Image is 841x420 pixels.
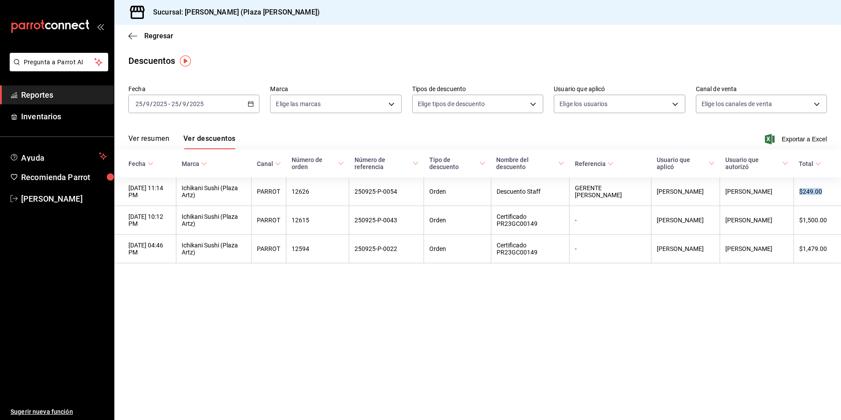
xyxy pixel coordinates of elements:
th: 250925-P-0043 [349,206,424,235]
th: 250925-P-0054 [349,177,424,206]
th: GERENTE [PERSON_NAME] [570,177,651,206]
th: [PERSON_NAME] [720,235,794,263]
span: Total [799,160,821,167]
label: Marca [270,86,401,92]
div: navigation tabs [128,134,235,149]
span: Inventarios [21,111,107,122]
img: Tooltip marker [180,55,191,66]
span: Pregunta a Parrot AI [24,58,95,67]
button: Regresar [128,32,173,40]
span: / [186,100,189,107]
th: Orden [424,235,491,263]
th: PARROT [252,235,286,263]
th: Descuento Staff [491,177,569,206]
span: Marca [182,160,207,167]
span: Número de referencia [355,156,419,170]
th: [DATE] 04:46 PM [114,235,176,263]
button: open_drawer_menu [97,23,104,30]
span: [PERSON_NAME] [21,193,107,205]
input: -- [182,100,186,107]
button: Pregunta a Parrot AI [10,53,108,71]
span: Elige las marcas [276,99,321,108]
th: Orden [424,206,491,235]
th: [DATE] 11:14 PM [114,177,176,206]
input: -- [171,100,179,107]
th: [PERSON_NAME] [720,177,794,206]
th: Certificado PR23GC00149 [491,235,569,263]
input: -- [146,100,150,107]
button: Exportar a Excel [767,134,827,144]
th: - [570,206,651,235]
th: PARROT [252,177,286,206]
th: $1,479.00 [793,235,841,263]
span: Elige los canales de venta [702,99,772,108]
span: Número de orden [292,156,344,170]
span: Elige los usuarios [559,99,607,108]
th: 12594 [286,235,349,263]
span: Tipo de descuento [429,156,486,170]
label: Canal de venta [696,86,827,92]
span: Regresar [144,32,173,40]
th: $249.00 [793,177,841,206]
div: Descuentos [128,54,175,67]
button: Ver resumen [128,134,169,149]
span: Canal [257,160,281,167]
th: [PERSON_NAME] [651,177,720,206]
th: [DATE] 10:12 PM [114,206,176,235]
span: Reportes [21,89,107,101]
th: 12626 [286,177,349,206]
a: Pregunta a Parrot AI [6,64,108,73]
span: Sugerir nueva función [11,407,107,416]
th: Orden [424,177,491,206]
span: Elige tipos de descuento [418,99,485,108]
span: Recomienda Parrot [21,171,107,183]
span: Referencia [575,160,614,167]
label: Usuario que aplicó [554,86,685,92]
span: Usuario que autorizó [725,156,789,170]
th: [PERSON_NAME] [651,235,720,263]
th: Ichikani Sushi (Plaza Artz) [176,177,252,206]
th: [PERSON_NAME] [720,206,794,235]
span: - [168,100,170,107]
th: 12615 [286,206,349,235]
input: ---- [153,100,168,107]
span: Fecha [128,160,154,167]
button: Ver descuentos [183,134,235,149]
th: Ichikani Sushi (Plaza Artz) [176,235,252,263]
th: $1,500.00 [793,206,841,235]
label: Fecha [128,86,260,92]
th: 250925-P-0022 [349,235,424,263]
th: Ichikani Sushi (Plaza Artz) [176,206,252,235]
input: -- [135,100,143,107]
th: [PERSON_NAME] [651,206,720,235]
th: PARROT [252,206,286,235]
th: - [570,235,651,263]
span: Ayuda [21,151,95,162]
span: / [143,100,146,107]
span: Usuario que aplicó [657,156,715,170]
label: Tipos de descuento [412,86,543,92]
span: / [179,100,182,107]
span: / [150,100,153,107]
h3: Sucursal: [PERSON_NAME] (Plaza [PERSON_NAME]) [146,7,320,18]
span: Nombre del descuento [496,156,564,170]
input: ---- [189,100,204,107]
th: Certificado PR23GC00149 [491,206,569,235]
